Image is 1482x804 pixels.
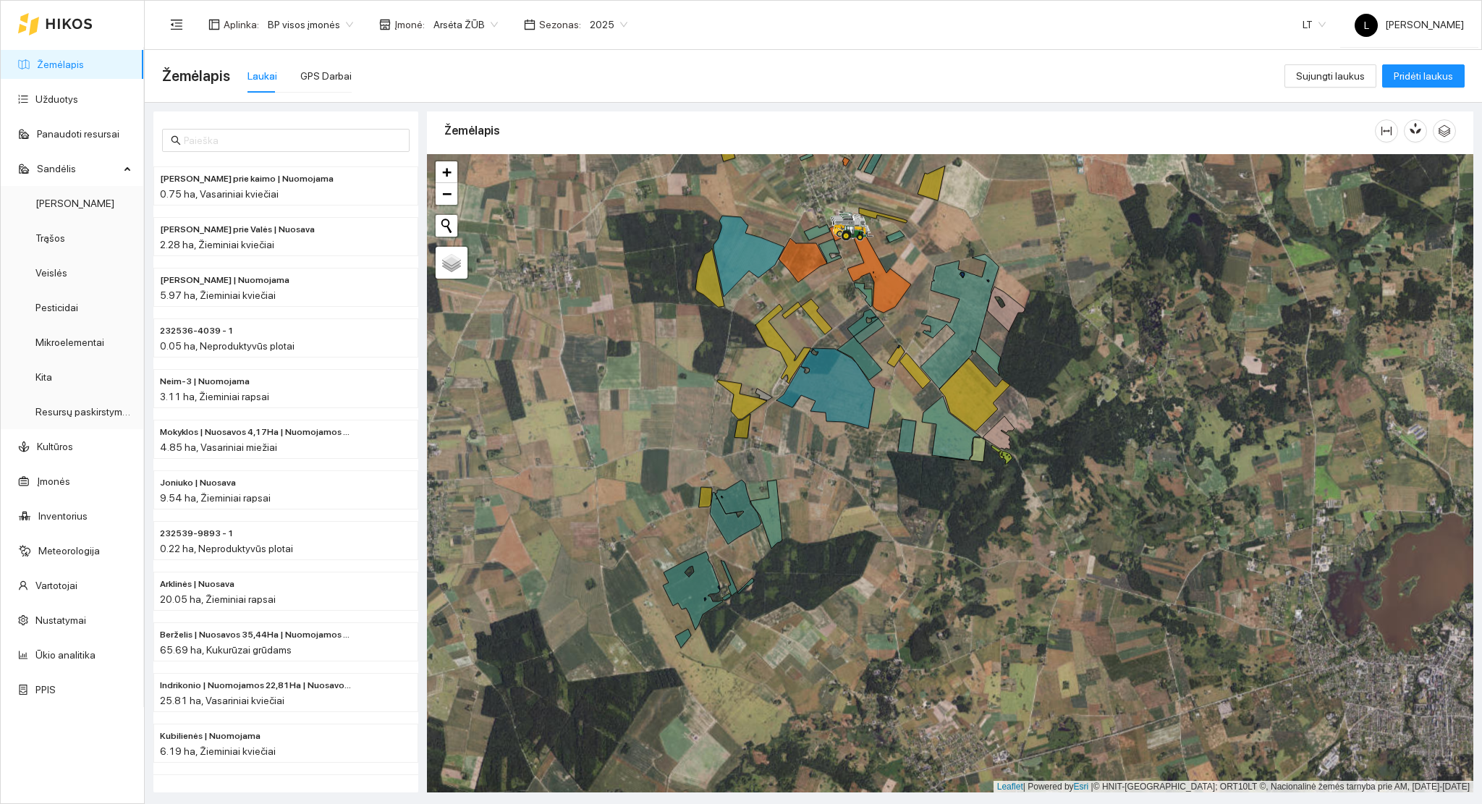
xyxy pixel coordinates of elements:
input: Paieška [184,132,401,148]
a: Leaflet [997,782,1023,792]
span: 0.75 ha, Vasariniai kviečiai [160,188,279,200]
a: Sujungti laukus [1284,70,1376,82]
span: Sandėlis [37,154,119,183]
span: Aplinka : [224,17,259,33]
span: Ginaičių Valiaus | Nuomojama [160,274,289,287]
div: Žemėlapis [444,110,1375,151]
span: layout [208,19,220,30]
a: Resursų paskirstymas [35,406,133,418]
span: 25.81 ha, Vasariniai kviečiai [160,695,284,706]
a: Žemėlapis [37,59,84,70]
span: 2025 [590,14,627,35]
a: Zoom in [436,161,457,183]
a: Panaudoti resursai [37,128,119,140]
a: Užduotys [35,93,78,105]
a: Inventorius [38,510,88,522]
div: GPS Darbai [300,68,352,84]
span: 0.22 ha, Neproduktyvūs plotai [160,543,293,554]
a: Nustatymai [35,614,86,626]
span: Berželis | Nuosavos 35,44Ha | Nuomojamos 30,25Ha [160,628,354,642]
span: Neim-3 | Nuomojama [160,375,250,389]
span: Pridėti laukus [1394,68,1453,84]
div: Laukai [247,68,277,84]
span: [PERSON_NAME] [1355,19,1464,30]
span: Arklinės | Nuosava [160,577,234,591]
a: Layers [436,247,467,279]
span: 232539-9893 - 1 [160,527,234,541]
span: Kubilienės | Nuomojama [160,729,261,743]
a: Trąšos [35,232,65,244]
span: 6.19 ha, Žieminiai kviečiai [160,745,276,757]
a: Vartotojai [35,580,77,591]
span: Arsėta ŽŪB [433,14,498,35]
span: 0.05 ha, Neproduktyvūs plotai [160,340,295,352]
span: Sezonas : [539,17,581,33]
span: menu-fold [170,18,183,31]
span: + [442,163,452,181]
span: shop [379,19,391,30]
div: | Powered by © HNIT-[GEOGRAPHIC_DATA]; ORT10LT ©, Nacionalinė žemės tarnyba prie AM, [DATE]-[DATE] [994,781,1473,793]
button: menu-fold [162,10,191,39]
a: Įmonės [37,475,70,487]
span: Rolando prie Valės | Nuosava [160,223,315,237]
span: L [1364,14,1369,37]
span: 5.97 ha, Žieminiai kviečiai [160,289,276,301]
a: [PERSON_NAME] [35,198,114,209]
a: PPIS [35,684,56,695]
span: Žemėlapis [162,64,230,88]
a: Mikroelementai [35,337,104,348]
span: column-width [1376,125,1397,137]
span: Indrikonio | Nuomojamos 22,81Ha | Nuosavos 3,00 Ha [160,679,354,693]
span: − [442,185,452,203]
a: Veislės [35,267,67,279]
button: Pridėti laukus [1382,64,1465,88]
span: calendar [524,19,535,30]
span: Sujungti laukus [1296,68,1365,84]
button: Sujungti laukus [1284,64,1376,88]
a: Kultūros [37,441,73,452]
a: Meteorologija [38,545,100,557]
span: 4.85 ha, Vasariniai miežiai [160,441,277,453]
span: Įmonė : [394,17,425,33]
span: Joniuko | Nuosava [160,476,236,490]
a: Pridėti laukus [1382,70,1465,82]
span: 9.54 ha, Žieminiai rapsai [160,492,271,504]
a: Zoom out [436,183,457,205]
span: 232536-4039 - 1 [160,324,234,338]
button: column-width [1375,119,1398,143]
a: Ūkio analitika [35,649,96,661]
button: Initiate a new search [436,215,457,237]
a: Kita [35,371,52,383]
span: 65.69 ha, Kukurūzai grūdams [160,644,292,656]
a: Pesticidai [35,302,78,313]
span: 2.28 ha, Žieminiai kviečiai [160,239,274,250]
span: Mokyklos | Nuosavos 4,17Ha | Nuomojamos 0,68Ha [160,426,354,439]
span: Rolando prie kaimo | Nuomojama [160,172,334,186]
a: Esri [1074,782,1089,792]
span: 20.05 ha, Žieminiai rapsai [160,593,276,605]
span: 3.11 ha, Žieminiai rapsai [160,391,269,402]
span: BP visos įmonės [268,14,353,35]
span: search [171,135,181,145]
span: | [1091,782,1093,792]
span: LT [1303,14,1326,35]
